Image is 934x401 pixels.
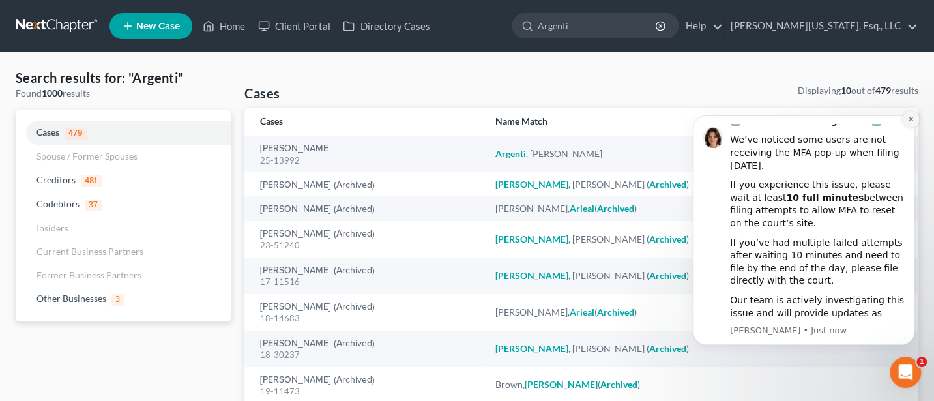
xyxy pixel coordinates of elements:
strong: 479 [875,85,891,96]
h4: Cases [244,84,280,102]
span: 481 [81,175,102,187]
span: New Case [136,22,180,31]
a: [PERSON_NAME] (Archived) [260,266,375,275]
em: [PERSON_NAME] [525,379,598,390]
span: Creditors [36,174,76,185]
div: 19-11473 [260,385,474,398]
span: 479 [65,128,87,140]
h4: Search results for: "Argenti" [16,68,231,87]
em: Arieal [570,306,594,318]
div: 23-51240 [260,239,474,252]
em: Archived [600,379,637,390]
em: [PERSON_NAME] [495,270,568,281]
span: Codebtors [36,198,80,209]
a: [PERSON_NAME][US_STATE], Esq., LLC [724,14,918,38]
span: Current Business Partners [36,246,143,257]
a: Cases479 [16,121,231,145]
em: Archived [649,343,686,354]
th: Cases [244,108,485,136]
div: 18-14683 [260,312,474,325]
a: Help [679,14,723,38]
div: , [PERSON_NAME] ( ) [495,178,791,191]
div: , [PERSON_NAME] ( ) [495,269,791,282]
a: [PERSON_NAME] [260,144,331,153]
div: 18-30237 [260,349,474,361]
em: [PERSON_NAME] [495,179,568,190]
a: [PERSON_NAME] (Archived) [260,205,375,214]
a: Client Portal [252,14,336,38]
div: [PERSON_NAME], ( ) [495,202,791,215]
a: [PERSON_NAME] (Archived) [260,339,375,348]
a: Directory Cases [336,14,436,38]
em: Argenti [495,148,526,159]
a: [PERSON_NAME] (Archived) [260,303,375,312]
div: Found results [16,87,231,100]
a: [PERSON_NAME] (Archived) [260,181,375,190]
a: Insiders [16,216,231,240]
em: Archived [597,306,634,318]
div: 25-13992 [260,155,474,167]
em: Archived [649,270,686,281]
em: Archived [649,179,686,190]
span: Former Business Partners [36,269,141,280]
iframe: Intercom live chat [890,357,921,388]
div: [PERSON_NAME], ( ) [495,306,791,319]
th: Name Match [485,108,801,136]
a: Former Business Partners [16,263,231,287]
iframe: Intercom notifications message [673,104,934,353]
span: Insiders [36,222,68,233]
strong: 1000 [42,87,63,98]
div: , [PERSON_NAME] [495,147,791,160]
span: Other Businesses [36,293,106,304]
a: Creditors481 [16,168,231,192]
em: Archived [597,203,634,214]
div: , [PERSON_NAME] ( ) [495,342,791,355]
a: Home [196,14,252,38]
span: Cases [36,126,59,138]
span: 3 [111,294,124,306]
a: [PERSON_NAME] (Archived) [260,376,375,385]
div: , [PERSON_NAME] ( ) [495,233,791,246]
a: Spouse / Former Spouses [16,145,231,168]
a: Codebtors37 [16,192,231,216]
div: Displaying out of results [798,84,918,97]
a: Other Businesses3 [16,287,231,311]
a: [PERSON_NAME] (Archived) [260,230,375,239]
div: Brown, ( ) [495,378,791,391]
span: 1 [916,357,927,367]
em: [PERSON_NAME] [495,343,568,354]
strong: 10 [841,85,851,96]
div: 17-11516 [260,276,474,288]
span: Spouse / Former Spouses [36,151,138,162]
a: Current Business Partners [16,240,231,263]
div: - [811,378,903,391]
em: [PERSON_NAME] [495,233,568,245]
em: Arieal [570,203,594,214]
span: 37 [85,200,102,211]
input: Search by name... [538,14,657,38]
em: Archived [649,233,686,245]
